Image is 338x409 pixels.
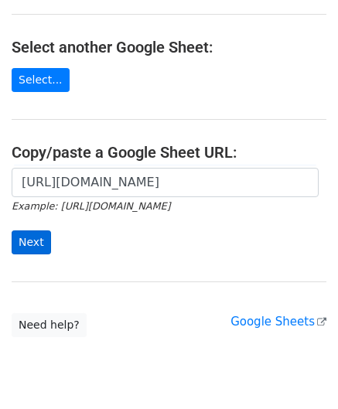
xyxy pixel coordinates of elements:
small: Example: [URL][DOMAIN_NAME] [12,200,170,212]
iframe: Chat Widget [261,335,338,409]
h4: Copy/paste a Google Sheet URL: [12,143,326,162]
a: Google Sheets [230,315,326,329]
a: Need help? [12,313,87,337]
a: Select... [12,68,70,92]
input: Paste your Google Sheet URL here [12,168,319,197]
input: Next [12,230,51,254]
h4: Select another Google Sheet: [12,38,326,56]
